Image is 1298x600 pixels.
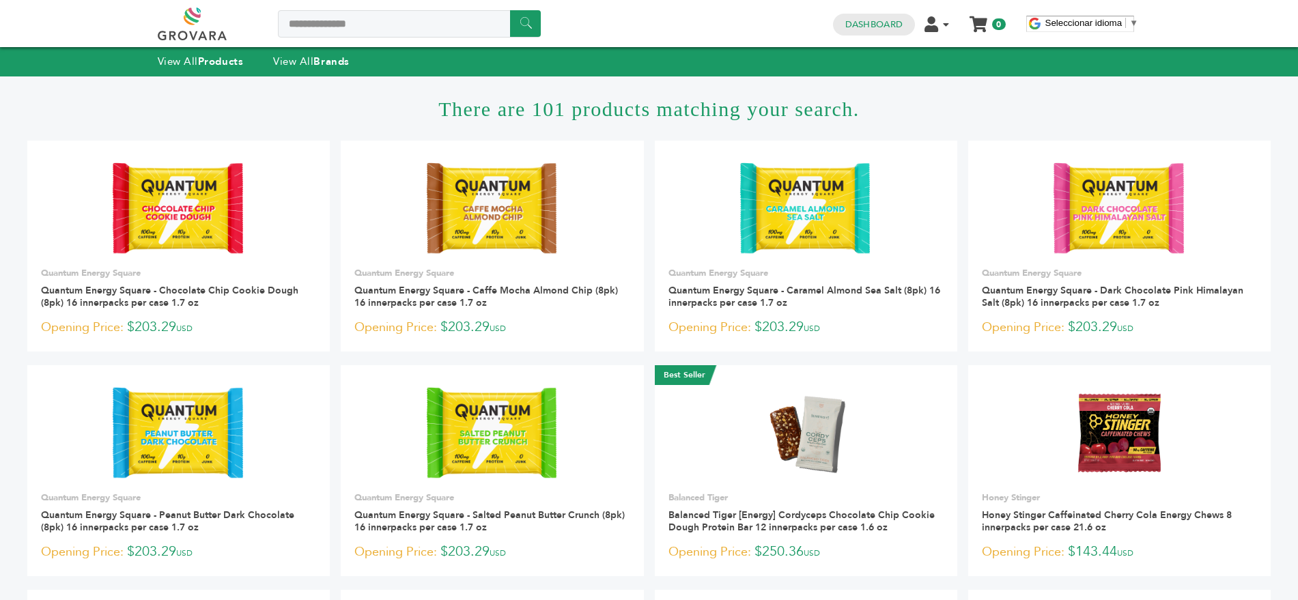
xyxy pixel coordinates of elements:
img: Honey Stinger Caffeinated Cherry Cola Energy Chews 8 innerpacks per case 21.6 oz [1070,384,1169,483]
p: $250.36 [668,542,944,562]
a: Dashboard [845,18,903,31]
span: Opening Price: [668,543,751,561]
span: 0 [992,18,1005,30]
img: Quantum Energy Square - Caramel Almond Sea Salt (8pk) 16 innerpacks per case 1.7 oz [734,159,878,257]
span: USD [1117,547,1133,558]
span: Opening Price: [354,543,437,561]
a: Honey Stinger Caffeinated Cherry Cola Energy Chews 8 innerpacks per case 21.6 oz [982,509,1232,534]
strong: Brands [313,55,349,68]
span: ▼ [1129,18,1138,28]
img: Quantum Energy Square - Peanut Butter Dark Chocolate (8pk) 16 innerpacks per case 1.7 oz [107,384,251,482]
p: $203.29 [41,317,316,338]
p: Quantum Energy Square [41,267,316,279]
p: $203.29 [982,317,1257,338]
strong: Products [198,55,243,68]
p: $143.44 [982,542,1257,562]
a: Quantum Energy Square - Dark Chocolate Pink Himalayan Salt (8pk) 16 innerpacks per case 1.7 oz [982,284,1243,309]
span: ​ [1125,18,1126,28]
p: $203.29 [354,542,630,562]
span: Opening Price: [982,318,1064,337]
span: USD [176,323,193,334]
a: Quantum Energy Square - Salted Peanut Butter Crunch (8pk) 16 innerpacks per case 1.7 oz [354,509,625,534]
h1: There are 101 products matching your search. [27,76,1271,141]
a: Quantum Energy Square - Peanut Butter Dark Chocolate (8pk) 16 innerpacks per case 1.7 oz [41,509,294,534]
a: View AllProducts [158,55,244,68]
span: USD [804,547,820,558]
p: Quantum Energy Square [354,267,630,279]
a: Seleccionar idioma​ [1045,18,1139,28]
a: View AllBrands [273,55,350,68]
span: USD [490,323,506,334]
p: Honey Stinger [982,491,1257,504]
p: Balanced Tiger [668,491,944,504]
img: Balanced Tiger [Energy] Cordyceps Chocolate Chip Cookie Dough Protein Bar 12 innerpacks per case ... [757,384,856,483]
span: USD [176,547,193,558]
a: My Cart [970,12,986,27]
span: Opening Price: [982,543,1064,561]
a: Quantum Energy Square - Chocolate Chip Cookie Dough (8pk) 16 innerpacks per case 1.7 oz [41,284,298,309]
p: $203.29 [668,317,944,338]
img: Quantum Energy Square - Dark Chocolate Pink Himalayan Salt (8pk) 16 innerpacks per case 1.7 oz [1047,159,1191,257]
img: Quantum Energy Square - Caffe Mocha Almond Chip (8pk) 16 innerpacks per case 1.7 oz [421,159,565,257]
p: $203.29 [41,542,316,562]
p: $203.29 [354,317,630,338]
p: Quantum Energy Square [668,267,944,279]
span: USD [804,323,820,334]
span: Seleccionar idioma [1045,18,1123,28]
a: Quantum Energy Square - Caramel Almond Sea Salt (8pk) 16 innerpacks per case 1.7 oz [668,284,940,309]
p: Quantum Energy Square [982,267,1257,279]
img: Quantum Energy Square - Chocolate Chip Cookie Dough (8pk) 16 innerpacks per case 1.7 oz [107,159,251,257]
span: Opening Price: [668,318,751,337]
span: USD [490,547,506,558]
a: Quantum Energy Square - Caffe Mocha Almond Chip (8pk) 16 innerpacks per case 1.7 oz [354,284,618,309]
img: Quantum Energy Square - Salted Peanut Butter Crunch (8pk) 16 innerpacks per case 1.7 oz [421,384,565,482]
input: Search a product or brand... [278,10,541,38]
span: USD [1117,323,1133,334]
a: Balanced Tiger [Energy] Cordyceps Chocolate Chip Cookie Dough Protein Bar 12 innerpacks per case ... [668,509,935,534]
p: Quantum Energy Square [41,491,316,504]
span: Opening Price: [41,543,124,561]
p: Quantum Energy Square [354,491,630,504]
span: Opening Price: [354,318,437,337]
span: Opening Price: [41,318,124,337]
